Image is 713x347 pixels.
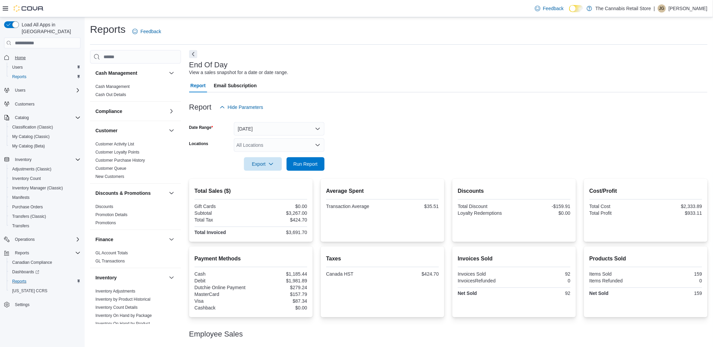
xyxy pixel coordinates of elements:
[4,50,81,327] nav: Complex example
[95,92,126,97] a: Cash Out Details
[234,122,325,136] button: [DATE]
[95,305,138,310] a: Inventory Count Details
[252,292,307,297] div: $157.79
[195,210,250,216] div: Subtotal
[12,235,81,244] span: Operations
[647,271,702,277] div: 159
[458,255,571,263] h2: Invoices Sold
[95,236,166,243] button: Finance
[12,300,81,309] span: Settings
[189,330,243,338] h3: Employee Sales
[589,278,645,283] div: Items Refunded
[189,69,288,76] div: View a sales snapshot for a date or date range.
[9,287,50,295] a: [US_STATE] CCRS
[9,203,81,211] span: Purchase Orders
[9,193,32,202] a: Manifests
[252,210,307,216] div: $3,267.00
[95,297,151,302] a: Inventory by Product Historical
[195,217,250,223] div: Total Tax
[189,103,211,111] h3: Report
[15,237,35,242] span: Operations
[90,203,181,230] div: Discounts & Promotions
[90,83,181,101] div: Cash Management
[9,287,81,295] span: Washington CCRS
[7,221,83,231] button: Transfers
[95,142,134,146] a: Customer Activity List
[95,221,116,225] a: Promotions
[458,291,477,296] strong: Net Sold
[9,142,48,150] a: My Catalog (Beta)
[90,23,126,36] h1: Reports
[515,291,571,296] div: 92
[9,73,29,81] a: Reports
[9,222,32,230] a: Transfers
[12,269,39,275] span: Dashboards
[569,5,583,12] input: Dark Mode
[589,255,702,263] h2: Products Sold
[95,274,166,281] button: Inventory
[189,50,197,58] button: Next
[195,255,307,263] h2: Payment Methods
[95,84,130,89] span: Cash Management
[95,321,150,326] a: Inventory On Hand by Product
[95,313,152,318] a: Inventory On Hand by Package
[95,250,128,256] span: GL Account Totals
[9,175,44,183] a: Inventory Count
[9,212,49,221] a: Transfers (Classic)
[9,133,81,141] span: My Catalog (Classic)
[95,174,124,179] span: New Customers
[9,203,46,211] a: Purchase Orders
[95,212,128,217] a: Promotion Details
[12,54,28,62] a: Home
[315,142,320,148] button: Open list of options
[15,101,35,107] span: Customers
[168,107,176,115] button: Compliance
[9,123,81,131] span: Classification (Classic)
[130,25,164,38] a: Feedback
[12,204,43,210] span: Purchase Orders
[569,12,570,13] span: Dark Mode
[252,230,307,235] div: $3,691.70
[458,204,513,209] div: Total Discount
[12,134,50,139] span: My Catalog (Classic)
[15,302,29,307] span: Settings
[7,122,83,132] button: Classification (Classic)
[669,4,708,13] p: [PERSON_NAME]
[95,149,139,155] span: Customer Loyalty Points
[95,158,145,163] a: Customer Purchase History
[12,114,31,122] button: Catalog
[168,69,176,77] button: Cash Management
[9,212,81,221] span: Transfers (Classic)
[12,166,51,172] span: Adjustments (Classic)
[95,141,134,147] span: Customer Activity List
[195,298,250,304] div: Visa
[252,285,307,290] div: $279.24
[1,99,83,109] button: Customers
[214,79,257,92] span: Email Subscription
[248,157,278,171] span: Export
[9,123,56,131] a: Classification (Classic)
[168,235,176,244] button: Finance
[12,235,38,244] button: Operations
[9,165,54,173] a: Adjustments (Classic)
[9,193,81,202] span: Manifests
[191,79,206,92] span: Report
[95,127,117,134] h3: Customer
[7,174,83,183] button: Inventory Count
[12,249,32,257] button: Reports
[7,72,83,82] button: Reports
[195,204,250,209] div: Gift Cards
[12,301,32,309] a: Settings
[1,155,83,164] button: Inventory
[293,161,318,167] span: Run Report
[647,291,702,296] div: 159
[9,258,55,267] a: Canadian Compliance
[7,183,83,193] button: Inventory Manager (Classic)
[12,156,81,164] span: Inventory
[7,277,83,286] button: Reports
[95,220,116,226] span: Promotions
[95,212,128,217] span: Promotion Details
[515,210,571,216] div: $0.00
